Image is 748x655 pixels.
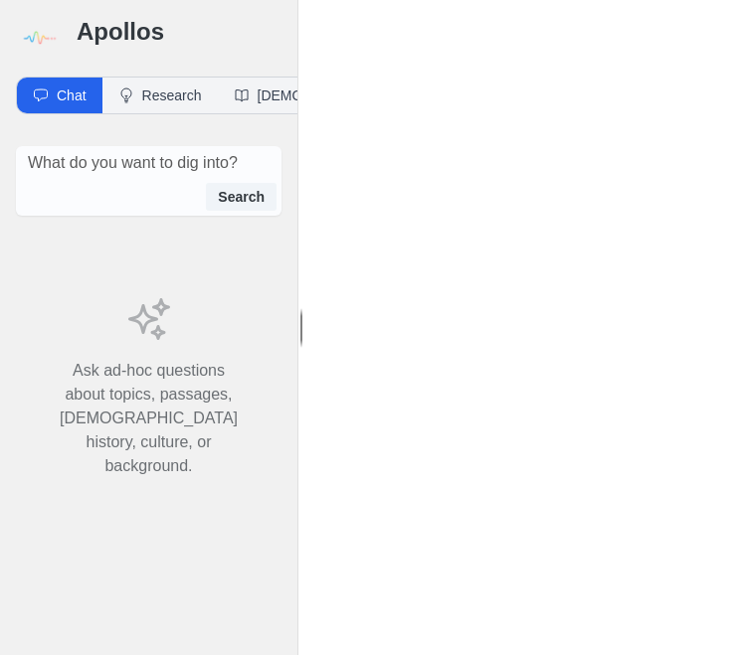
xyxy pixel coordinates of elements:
button: Search [206,183,277,211]
p: Ask ad-hoc questions about topics, passages, [DEMOGRAPHIC_DATA] history, culture, or background. [60,359,238,478]
h3: Apollos [77,16,281,48]
button: Research [102,78,218,113]
button: [DEMOGRAPHIC_DATA] [218,78,430,113]
img: logo [16,16,61,61]
button: Chat [17,78,102,113]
